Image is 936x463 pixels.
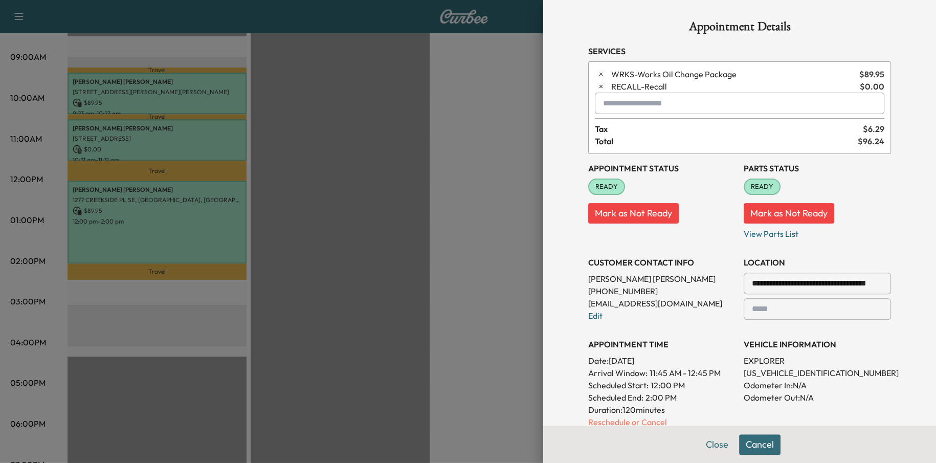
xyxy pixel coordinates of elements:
[744,162,891,174] h3: Parts Status
[744,256,891,269] h3: LOCATION
[651,379,685,391] p: 12:00 PM
[699,434,735,455] button: Close
[588,416,736,428] p: Reschedule or Cancel
[588,285,736,297] p: [PHONE_NUMBER]
[588,367,736,379] p: Arrival Window:
[745,182,779,192] span: READY
[588,273,736,285] p: [PERSON_NAME] [PERSON_NAME]
[744,224,891,240] p: View Parts List
[744,379,891,391] p: Odometer In: N/A
[863,123,884,135] span: $ 6.29
[588,311,603,321] a: Edit
[588,338,736,350] h3: APPOINTMENT TIME
[589,182,624,192] span: READY
[744,338,891,350] h3: VEHICLE INFORMATION
[588,379,649,391] p: Scheduled Start:
[595,135,858,147] span: Total
[588,404,736,416] p: Duration: 120 minutes
[744,367,891,379] p: [US_VEHICLE_IDENTIFICATION_NUMBER]
[595,123,863,135] span: Tax
[744,203,834,224] button: Mark as Not Ready
[611,80,856,93] span: Recall
[588,20,891,37] h1: Appointment Details
[588,297,736,310] p: [EMAIL_ADDRESS][DOMAIN_NAME]
[588,391,643,404] p: Scheduled End:
[739,434,781,455] button: Cancel
[860,80,884,93] span: $ 0.00
[611,68,855,80] span: Works Oil Change Package
[858,135,884,147] span: $ 96.24
[650,367,721,379] span: 11:45 AM - 12:45 PM
[588,45,891,57] h3: Services
[588,203,679,224] button: Mark as Not Ready
[744,391,891,404] p: Odometer Out: N/A
[645,391,677,404] p: 2:00 PM
[588,162,736,174] h3: Appointment Status
[588,355,736,367] p: Date: [DATE]
[588,256,736,269] h3: CUSTOMER CONTACT INFO
[859,68,884,80] span: $ 89.95
[744,355,891,367] p: EXPLORER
